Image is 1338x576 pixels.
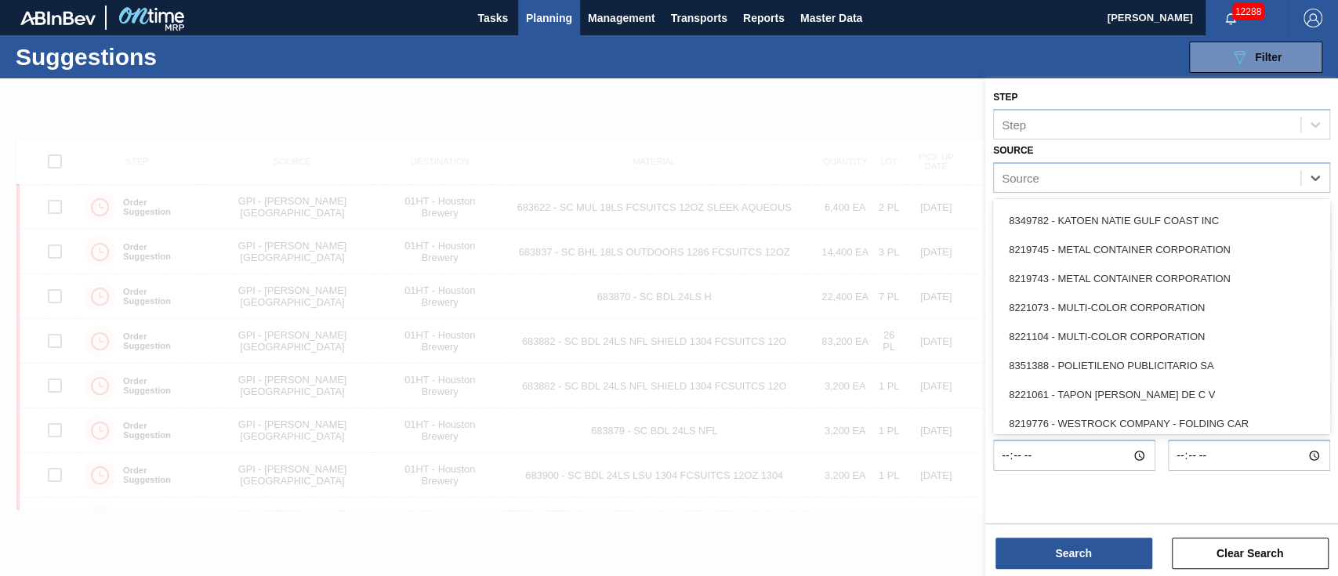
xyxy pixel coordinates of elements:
span: Tasks [476,9,510,27]
div: 8221104 - MULTI-COLOR CORPORATION [993,322,1330,351]
span: Management [588,9,655,27]
span: Reports [743,9,785,27]
div: 8221073 - MULTI-COLOR CORPORATION [993,293,1330,322]
div: 8219776 - WESTROCK COMPANY - FOLDING CAR [993,409,1330,438]
h1: Suggestions [16,48,294,66]
button: Notifications [1206,7,1256,29]
button: Filter [1189,42,1322,73]
div: Source [1002,171,1039,184]
img: TNhmsLtSVTkK8tSr43FrP2fwEKptu5GPRR3wAAAABJRU5ErkJggg== [20,11,96,25]
div: 8351388 - POLIETILENO PUBLICITARIO SA [993,351,1330,380]
div: Step [1002,118,1026,131]
div: 8219745 - METAL CONTAINER CORPORATION [993,235,1330,264]
div: 8219743 - METAL CONTAINER CORPORATION [993,264,1330,293]
label: Source [993,145,1033,156]
div: 8221061 - TAPON [PERSON_NAME] DE C V [993,380,1330,409]
span: Master Data [800,9,862,27]
span: 12288 [1232,3,1264,20]
span: Transports [671,9,727,27]
label: Step [993,92,1017,103]
img: Logout [1304,9,1322,27]
span: Planning [526,9,572,27]
label: Destination [993,198,1056,209]
div: 8349782 - KATOEN NATIE GULF COAST INC [993,206,1330,235]
span: Filter [1255,51,1282,63]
